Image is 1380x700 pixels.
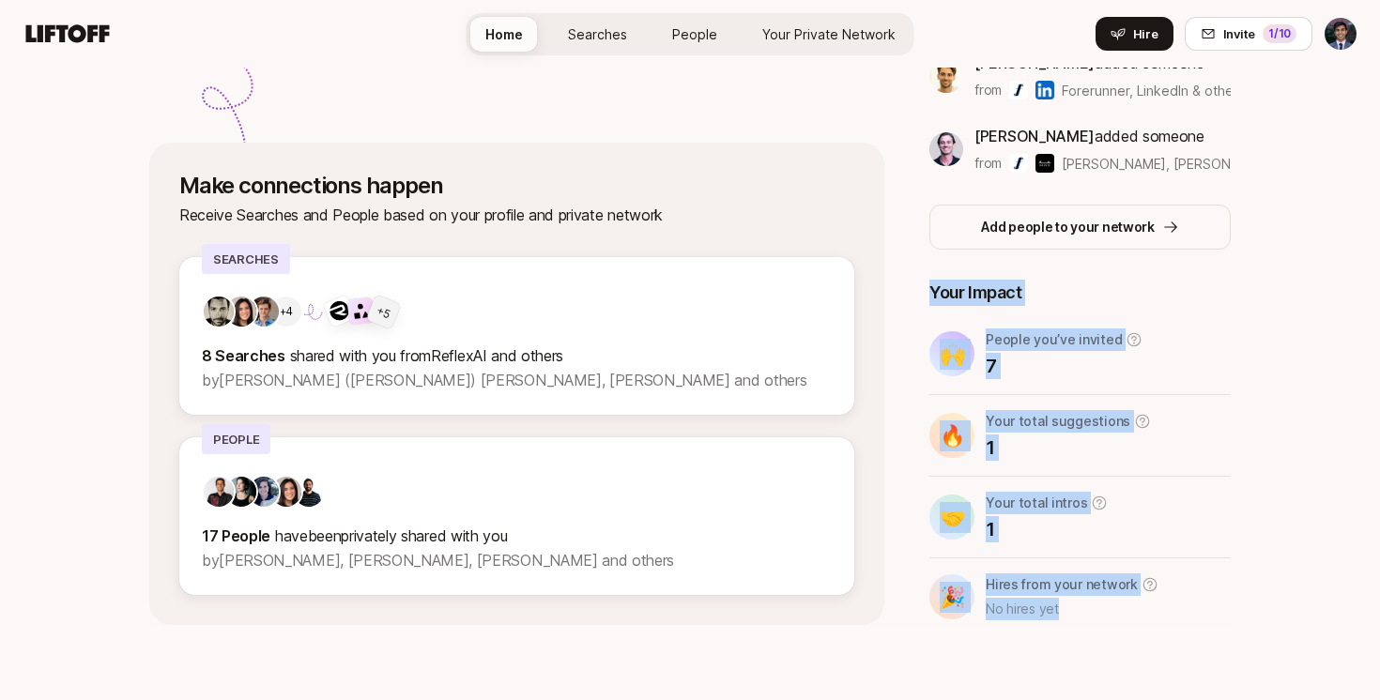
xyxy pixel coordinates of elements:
p: Your Impact [929,280,1231,306]
a: Your Private Network [747,17,911,52]
span: shared with you from ReflexAI and others [290,346,564,365]
img: 3263d9e2_344a_4053_b33f_6d0678704667.jpg [249,297,279,327]
p: Your total suggestions [986,410,1130,433]
p: Add people to your network [981,216,1155,238]
a: Home [470,17,538,52]
span: [PERSON_NAME], [PERSON_NAME] & others [1062,154,1231,174]
p: Hires from your network [986,573,1138,596]
p: added someone [974,124,1231,148]
p: from [974,79,1002,101]
div: + 5 [375,301,393,322]
div: 🔥 [929,413,974,458]
p: from [974,152,1002,175]
div: 🤝 [929,495,974,540]
img: ReflexAI [323,294,356,327]
span: Home [485,26,523,42]
img: 71d7b91d_d7cb_43b4_a7ea_a9b2f2cc6e03.jpg [271,477,301,507]
p: 7 [986,353,1142,379]
div: 🙌 [929,331,974,376]
img: Avi Saraf [1325,18,1357,50]
p: +4 [280,302,294,321]
div: 1 /10 [1263,24,1296,43]
p: Make connections happen [179,173,854,199]
img: Naavik [1035,154,1054,173]
img: ACg8ocKfD4J6FzG9_HAYQ9B8sLvPSEBLQEDmbHTY_vjoi9sRmV9s2RKt=s160-c [204,477,234,507]
button: Avi Saraf [1324,17,1357,51]
span: People [672,26,717,42]
strong: 17 People [202,526,270,545]
p: by [PERSON_NAME] ([PERSON_NAME]) [PERSON_NAME], [PERSON_NAME] and others [202,368,832,392]
p: People [202,424,270,454]
p: 1 [986,434,1151,461]
a: People [657,17,732,52]
p: Searches [202,244,290,274]
p: Receive Searches and People based on your profile and private network [179,203,854,227]
img: ACg8ocIkDTL3-aTJPCC6zF-UTLIXBF4K0l6XE8Bv4u6zd-KODelM=s160-c [294,477,324,507]
p: No hires yet [986,598,1158,620]
img: LinkedIn [1035,81,1054,99]
p: 1 [986,516,1108,542]
span: Searches [568,26,627,42]
img: cd308863_ebbf_498e_89c6_0fd023888b3e.jpg [929,59,963,93]
p: People you’ve invited [986,328,1122,351]
strong: 8 Searches [202,346,285,365]
span: by [PERSON_NAME], [PERSON_NAME], [PERSON_NAME] and others [202,551,674,570]
img: 539a6eb7_bc0e_4fa2_8ad9_ee091919e8d1.jpg [226,477,256,507]
span: have been [275,526,341,545]
button: Hire [1096,17,1173,51]
span: Forerunner, LinkedIn & others [1062,81,1231,100]
span: Hire [1133,24,1158,43]
img: f3789128_d726_40af_ba80_c488df0e0488.jpg [249,477,279,507]
img: f3ded63e_3e93_4d71_a087_89e705241a29.jpg [929,132,963,166]
img: 71d7b91d_d7cb_43b4_a7ea_a9b2f2cc6e03.jpg [226,297,256,327]
span: [PERSON_NAME] [974,127,1095,145]
div: 🎉 [929,574,974,619]
span: Invite [1223,24,1255,43]
p: privately shared with you [202,524,832,548]
a: Searches [553,17,642,52]
img: 5645d9d2_9ee7_4686_ba2c_9eb8f9974f51.jpg [204,297,234,327]
button: Add people to your network [929,205,1231,250]
span: Your Private Network [762,26,896,42]
img: Forerunner [1009,81,1028,99]
button: Invite1/10 [1185,17,1312,51]
img: Forerunner [1009,154,1028,173]
p: Your total intros [986,492,1087,514]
